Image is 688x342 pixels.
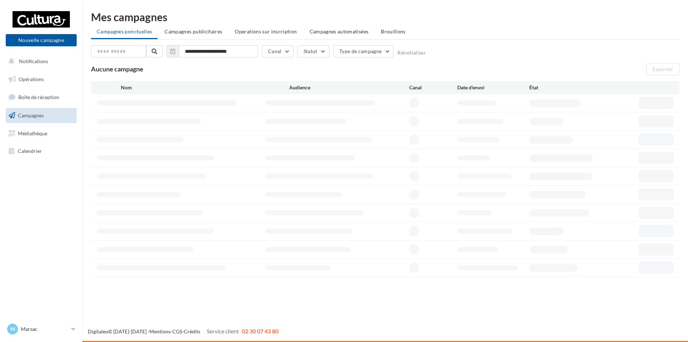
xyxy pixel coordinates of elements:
span: Médiathèque [18,130,47,136]
button: Canal [262,45,293,57]
span: Opérations [19,76,44,82]
span: 02 30 07 43 80 [242,328,278,334]
button: Type de campagne [333,45,394,57]
a: Boîte de réception [4,89,78,105]
div: État [529,84,601,91]
span: Campagnes automatisées [310,28,369,34]
a: CGS [172,328,182,334]
div: Nom [121,84,289,91]
a: Calendrier [4,144,78,159]
span: Boîte de réception [18,94,59,100]
span: Campagnes [18,112,44,118]
a: Digitaleo [88,328,108,334]
span: © [DATE]-[DATE] - - - [88,328,278,334]
button: Réinitialiser [397,50,426,56]
a: Crédits [184,328,200,334]
div: Canal [409,84,457,91]
span: Campagnes publicitaires [164,28,222,34]
a: M Marsac [6,322,77,336]
a: Médiathèque [4,126,78,141]
a: Opérations [4,72,78,87]
span: Brouillons [381,28,406,34]
span: Notifications [19,58,48,64]
button: Exporter [646,63,679,75]
span: Calendrier [18,148,42,154]
div: Date d'envoi [457,84,529,91]
a: Mentions [149,328,171,334]
a: Campagnes [4,108,78,123]
div: Mes campagnes [91,11,679,22]
span: Service client [207,328,239,334]
button: Statut [297,45,329,57]
p: Marsac [21,325,68,333]
span: M [10,325,15,333]
span: Operations sur inscription [235,28,297,34]
span: Aucune campagne [91,65,143,73]
button: Notifications [4,54,75,69]
button: Nouvelle campagne [6,34,77,46]
div: Audience [289,84,409,91]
